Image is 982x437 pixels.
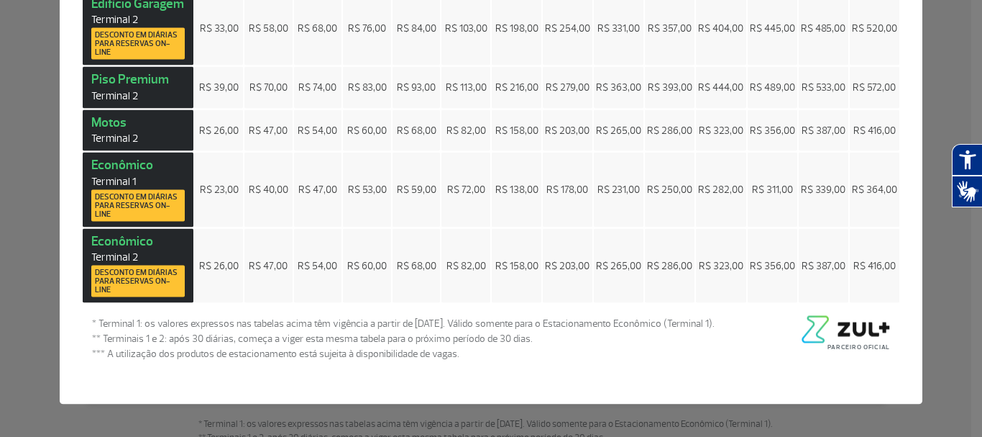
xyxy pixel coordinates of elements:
[545,259,589,271] span: R$ 203,00
[802,259,845,271] span: R$ 387,00
[648,22,692,34] span: R$ 357,00
[952,144,982,207] div: Plugin de acessibilidade da Hand Talk.
[750,259,795,271] span: R$ 356,00
[91,114,185,145] strong: Motos
[298,22,337,34] span: R$ 68,00
[200,22,239,34] span: R$ 33,00
[92,331,715,346] span: ** Terminais 1 e 2: após 30 diárias, começa a viger esta mesma tabela para o próximo período de 3...
[801,22,845,34] span: R$ 485,00
[827,343,890,351] span: Parceiro Oficial
[495,81,538,94] span: R$ 216,00
[249,184,288,196] span: R$ 40,00
[597,22,640,34] span: R$ 331,00
[397,22,436,34] span: R$ 84,00
[348,81,387,94] span: R$ 83,00
[546,184,588,196] span: R$ 178,00
[92,316,715,331] span: * Terminal 1: os valores expressos nas tabelas acima têm vigência a partir de [DATE]. Válido some...
[91,89,185,102] span: Terminal 2
[852,22,897,34] span: R$ 520,00
[545,22,590,34] span: R$ 254,00
[95,192,181,218] span: Desconto em diárias para reservas on-line
[546,81,589,94] span: R$ 279,00
[200,184,239,196] span: R$ 23,00
[91,174,185,188] span: Terminal 1
[750,22,795,34] span: R$ 445,00
[699,124,743,136] span: R$ 323,00
[802,124,845,136] span: R$ 387,00
[798,316,890,343] img: logo-zul-black.png
[596,81,641,94] span: R$ 363,00
[647,184,692,196] span: R$ 250,00
[802,81,845,94] span: R$ 533,00
[647,259,692,271] span: R$ 286,00
[952,176,982,207] button: Abrir tradutor de língua de sinais.
[801,184,845,196] span: R$ 339,00
[647,124,692,136] span: R$ 286,00
[91,13,185,27] span: Terminal 2
[752,184,793,196] span: R$ 311,00
[750,81,795,94] span: R$ 489,00
[249,124,288,136] span: R$ 47,00
[853,259,896,271] span: R$ 416,00
[91,233,185,297] strong: Econômico
[298,259,337,271] span: R$ 54,00
[348,184,387,196] span: R$ 53,00
[698,22,743,34] span: R$ 404,00
[596,259,641,271] span: R$ 265,00
[199,81,239,94] span: R$ 39,00
[445,22,487,34] span: R$ 103,00
[698,184,743,196] span: R$ 282,00
[199,124,239,136] span: R$ 26,00
[397,81,436,94] span: R$ 93,00
[596,124,641,136] span: R$ 265,00
[91,157,185,222] strong: Econômico
[495,184,538,196] span: R$ 138,00
[249,259,288,271] span: R$ 47,00
[853,81,896,94] span: R$ 572,00
[750,124,795,136] span: R$ 356,00
[698,81,743,94] span: R$ 444,00
[91,132,185,145] span: Terminal 2
[952,144,982,176] button: Abrir recursos assistivos.
[298,81,336,94] span: R$ 74,00
[648,81,692,94] span: R$ 393,00
[249,81,288,94] span: R$ 70,00
[495,124,538,136] span: R$ 158,00
[91,71,185,103] strong: Piso Premium
[495,259,538,271] span: R$ 158,00
[397,259,436,271] span: R$ 68,00
[397,184,436,196] span: R$ 59,00
[95,269,181,294] span: Desconto em diárias para reservas on-line
[699,259,743,271] span: R$ 323,00
[495,22,538,34] span: R$ 198,00
[446,124,486,136] span: R$ 82,00
[91,251,185,264] span: Terminal 2
[852,184,897,196] span: R$ 364,00
[545,124,589,136] span: R$ 203,00
[92,346,715,361] span: *** A utilização dos produtos de estacionamento está sujeita à disponibilidade de vagas.
[397,124,436,136] span: R$ 68,00
[446,259,486,271] span: R$ 82,00
[95,31,181,57] span: Desconto em diárias para reservas on-line
[447,184,485,196] span: R$ 72,00
[298,184,337,196] span: R$ 47,00
[249,22,288,34] span: R$ 58,00
[348,22,386,34] span: R$ 76,00
[199,259,239,271] span: R$ 26,00
[597,184,640,196] span: R$ 231,00
[298,124,337,136] span: R$ 54,00
[446,81,487,94] span: R$ 113,00
[853,124,896,136] span: R$ 416,00
[347,259,387,271] span: R$ 60,00
[347,124,387,136] span: R$ 60,00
